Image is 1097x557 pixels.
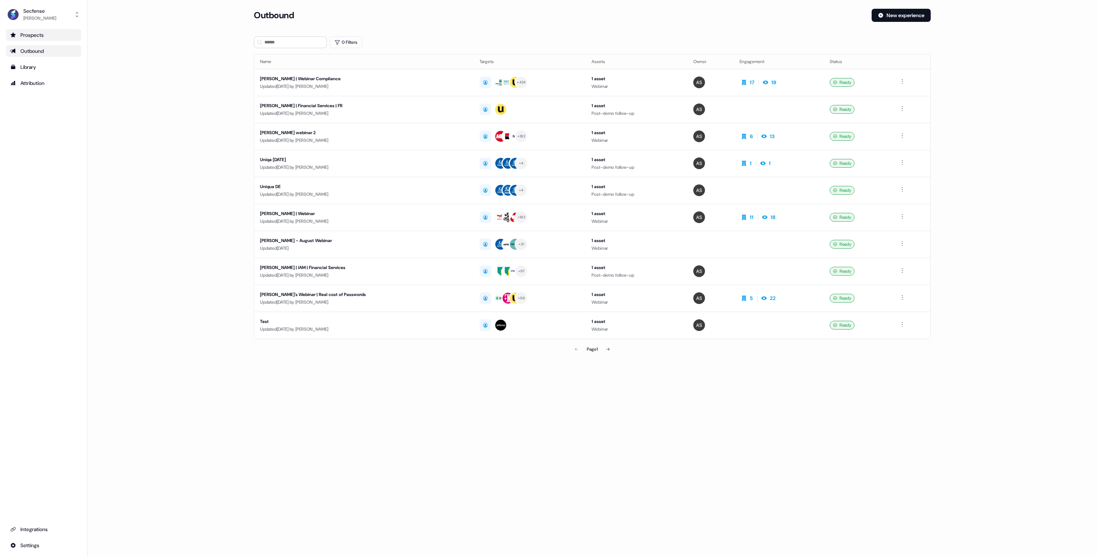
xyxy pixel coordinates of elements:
[592,210,682,217] div: 1 asset
[830,321,854,330] div: Ready
[592,299,682,306] div: Webinar
[587,346,598,353] div: Page 1
[830,294,854,303] div: Ready
[592,245,682,252] div: Webinar
[830,132,854,141] div: Ready
[260,83,468,90] div: Updated [DATE] by [PERSON_NAME]
[830,267,854,276] div: Ready
[693,265,705,277] img: Antoni
[260,129,468,136] div: [PERSON_NAME] webinar 2
[10,47,77,55] div: Outbound
[6,6,81,23] button: Secfense[PERSON_NAME]
[260,183,468,190] div: Uniqua DE
[592,272,682,279] div: Post-demo follow-up
[518,268,525,274] div: + 97
[592,326,682,333] div: Webinar
[6,540,81,551] a: Go to integrations
[771,79,776,86] div: 19
[771,214,775,221] div: 18
[693,319,705,331] img: Antoni
[260,210,468,217] div: [PERSON_NAME] | Webinar
[254,54,474,69] th: Name
[6,45,81,57] a: Go to outbound experience
[830,186,854,195] div: Ready
[592,264,682,271] div: 1 asset
[592,83,682,90] div: Webinar
[260,75,468,82] div: [PERSON_NAME] | Webinar Compliance
[260,164,468,171] div: Updated [DATE] by [PERSON_NAME]
[260,318,468,325] div: Test
[734,54,824,69] th: Engagement
[770,295,776,302] div: 22
[830,105,854,114] div: Ready
[830,159,854,168] div: Ready
[687,54,734,69] th: Owner
[260,326,468,333] div: Updated [DATE] by [PERSON_NAME]
[474,54,586,69] th: Targets
[23,15,56,22] div: [PERSON_NAME]
[693,77,705,88] img: Antoni
[518,133,525,140] div: + 182
[750,214,753,221] div: 11
[830,78,854,87] div: Ready
[6,29,81,41] a: Go to prospects
[830,213,854,222] div: Ready
[872,9,931,22] button: New experience
[592,137,682,144] div: Webinar
[260,291,468,298] div: [PERSON_NAME]'s Webinar | Real cost of Passwords
[10,79,77,87] div: Attribution
[10,542,77,549] div: Settings
[260,102,468,109] div: [PERSON_NAME] | Financial Services | FR
[260,237,468,244] div: [PERSON_NAME] - August Webinar
[830,240,854,249] div: Ready
[592,129,682,136] div: 1 asset
[260,264,468,271] div: [PERSON_NAME] | IAM | Financial Services
[592,75,682,82] div: 1 asset
[260,272,468,279] div: Updated [DATE] by [PERSON_NAME]
[23,7,56,15] div: Secfense
[592,156,682,163] div: 1 asset
[260,137,468,144] div: Updated [DATE] by [PERSON_NAME]
[824,54,892,69] th: Status
[592,102,682,109] div: 1 asset
[10,526,77,533] div: Integrations
[6,77,81,89] a: Go to attribution
[519,160,524,167] div: + 4
[770,133,775,140] div: 13
[260,110,468,117] div: Updated [DATE] by [PERSON_NAME]
[592,291,682,298] div: 1 asset
[260,299,468,306] div: Updated [DATE] by [PERSON_NAME]
[592,164,682,171] div: Post-demo follow-up
[6,523,81,535] a: Go to integrations
[518,214,525,221] div: + 182
[260,156,468,163] div: Uniqa [DATE]
[592,110,682,117] div: Post-demo follow-up
[254,10,294,21] h3: Outbound
[693,211,705,223] img: Antoni
[10,63,77,71] div: Library
[750,295,753,302] div: 5
[260,218,468,225] div: Updated [DATE] by [PERSON_NAME]
[10,31,77,39] div: Prospects
[750,79,754,86] div: 17
[693,104,705,115] img: Antoni
[693,131,705,142] img: Antoni
[592,183,682,190] div: 1 asset
[519,241,524,248] div: + 31
[750,133,753,140] div: 6
[260,191,468,198] div: Updated [DATE] by [PERSON_NAME]
[592,237,682,244] div: 1 asset
[330,36,362,48] button: 0 Filters
[693,292,705,304] img: Antoni
[519,187,524,194] div: + 4
[517,79,526,86] div: + 424
[693,184,705,196] img: Antoni
[769,160,771,167] div: 1
[260,245,468,252] div: Updated [DATE]
[750,160,752,167] div: 1
[592,218,682,225] div: Webinar
[518,295,525,301] div: + 98
[586,54,687,69] th: Assets
[592,191,682,198] div: Post-demo follow-up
